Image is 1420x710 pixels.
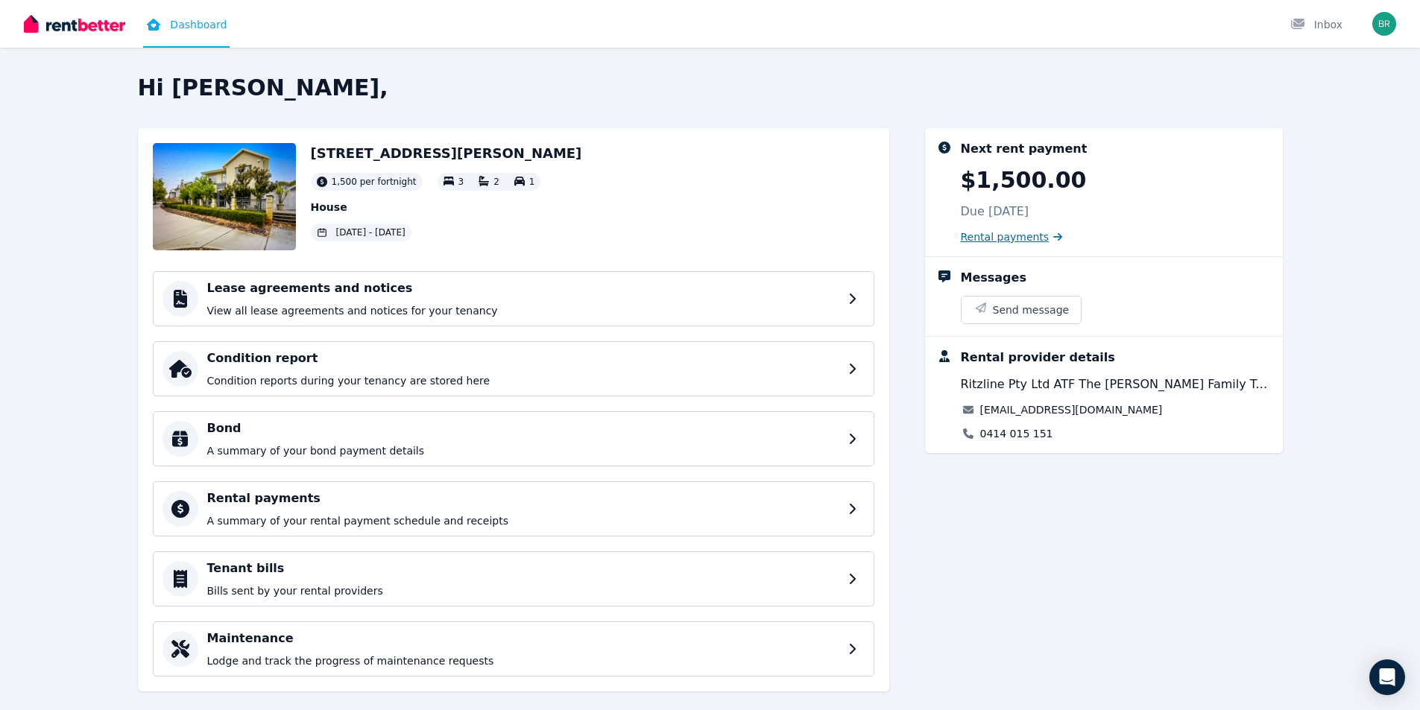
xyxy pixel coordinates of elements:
img: Property Url [153,143,296,250]
p: Lodge and track the progress of maintenance requests [207,653,839,668]
h4: Bond [207,419,839,437]
h4: Condition report [207,349,839,367]
span: [DATE] - [DATE] [336,226,406,238]
h4: Lease agreements and notices [207,279,839,297]
p: House [311,200,582,215]
span: 1,500 per fortnight [332,176,417,188]
div: Inbox [1290,17,1342,32]
img: RentBetter [24,13,125,35]
div: Rental provider details [961,349,1115,367]
h4: Maintenance [207,630,839,647]
h2: Hi [PERSON_NAME], [138,75,1283,101]
h4: Rental payments [207,489,839,507]
button: Send message [962,297,1082,323]
a: Rental payments [961,229,1063,244]
span: Ritzline Pty Ltd ATF The [PERSON_NAME] Family Trust [961,375,1271,393]
div: Open Intercom Messenger [1369,659,1405,695]
h2: [STREET_ADDRESS][PERSON_NAME] [311,143,582,164]
span: 1 [529,177,535,187]
a: 0414 015 151 [980,426,1053,441]
p: A summary of your bond payment details [207,443,839,458]
p: View all lease agreements and notices for your tenancy [207,303,839,318]
span: 2 [493,177,499,187]
p: A summary of your rental payment schedule and receipts [207,513,839,528]
a: [EMAIL_ADDRESS][DOMAIN_NAME] [980,402,1163,417]
span: 3 [458,177,464,187]
div: Next rent payment [961,140,1088,158]
p: Bills sent by your rental providers [207,583,839,598]
img: Bradley Todd [1372,12,1396,36]
span: Rental payments [961,229,1050,244]
p: $1,500.00 [961,167,1087,194]
p: Due [DATE] [961,203,1029,221]
h4: Tenant bills [207,560,839,577]
div: Messages [961,269,1026,287]
p: Condition reports during your tenancy are stored here [207,373,839,388]
span: Send message [993,302,1070,317]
